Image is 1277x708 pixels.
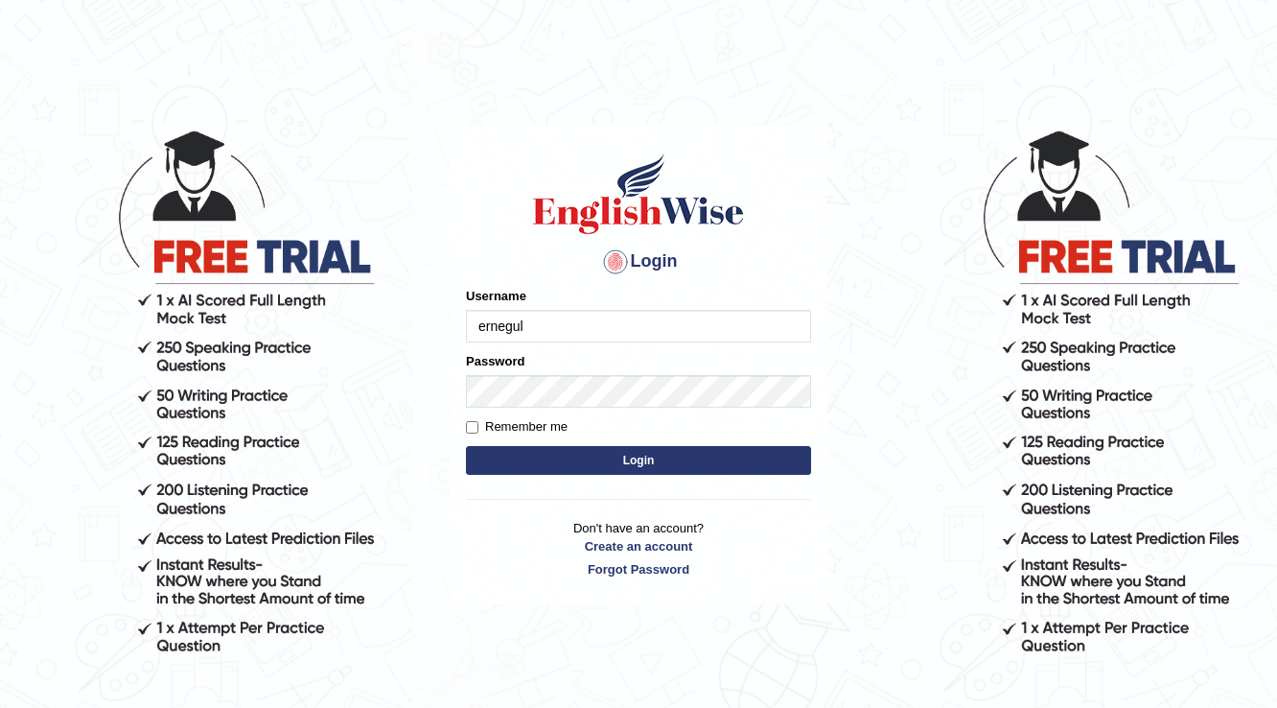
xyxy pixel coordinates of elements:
a: Forgot Password [466,560,811,578]
h4: Login [466,247,811,277]
button: Login [466,446,811,475]
label: Password [466,352,524,370]
input: Remember me [466,421,478,434]
a: Create an account [466,537,811,555]
img: Logo of English Wise sign in for intelligent practice with AI [529,151,748,237]
label: Username [466,287,526,305]
label: Remember me [466,417,568,437]
p: Don't have an account? [466,519,811,578]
